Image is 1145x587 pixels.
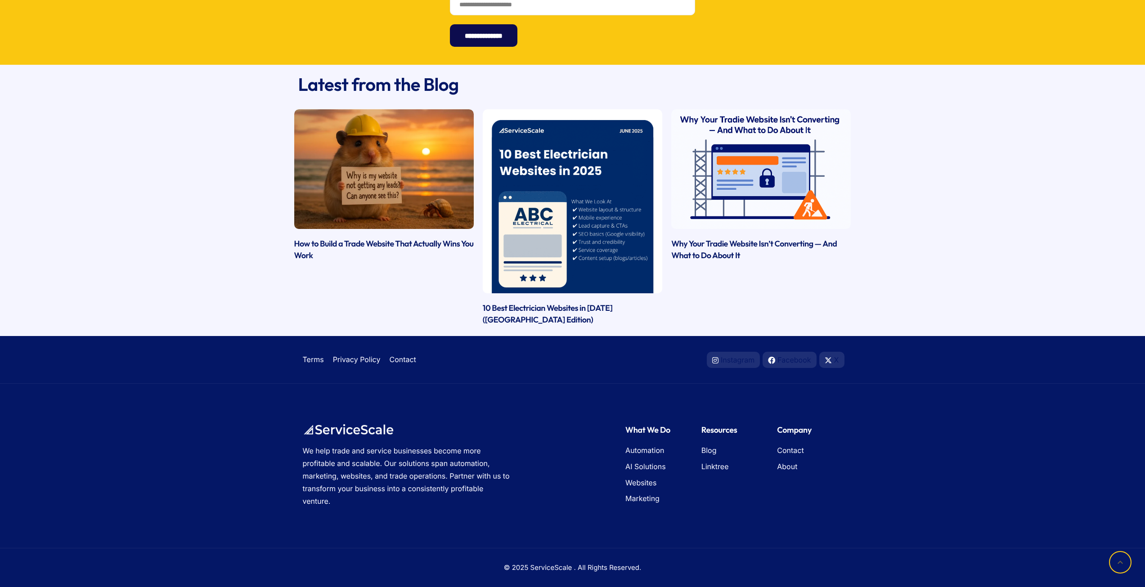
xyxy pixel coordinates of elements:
a: 10 Best Electrician Websites in [DATE] ([GEOGRAPHIC_DATA] Edition) [483,303,613,325]
a: X [819,352,844,368]
a: Websites [625,477,656,489]
a: Contact [777,445,804,457]
h5: Resources [701,424,764,436]
a: How to Build a Trade Website That Actually Wins You Work [294,238,474,260]
a: Facebook [763,352,816,368]
a: Marketing [625,493,660,505]
img: ServiceScale logo representing business automation for tradies [303,424,394,435]
a: Linktree [701,461,729,473]
a: Blog [701,445,717,457]
a: Privacy Policy [333,354,381,366]
a: About [777,461,797,473]
a: Why Your Tradie Website Isn’t Converting — And What to Do About It [671,238,837,260]
a: Contact [389,354,416,366]
h5: What We Do [625,424,688,436]
p: © 2025 ServiceScale . All Rights Reserved. [298,562,847,574]
a: AI Solutions [625,461,666,473]
p: We help trade and service businesses become more profitable and scalable. Our solutions span auto... [303,444,513,507]
h5: Company [777,424,840,436]
a: Terms [303,354,324,366]
a: Automation [625,445,664,457]
a: Latest from the Blog [298,73,459,96]
a: Instagram [707,352,760,368]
